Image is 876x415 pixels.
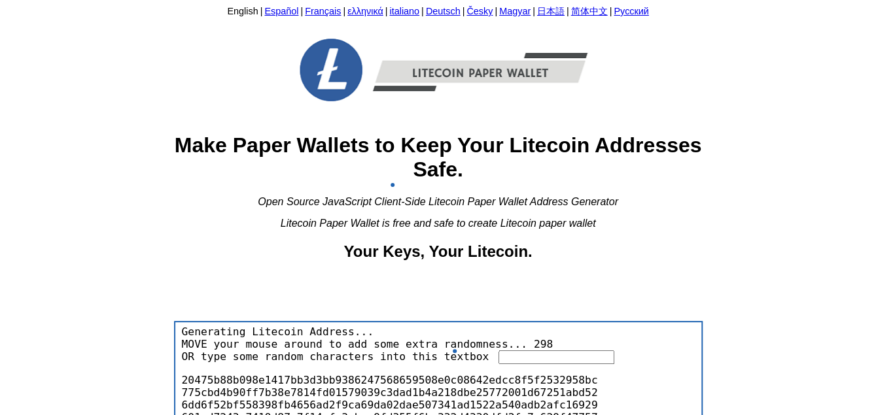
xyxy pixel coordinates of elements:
div: Open Source JavaScript Client-Side Litecoin Paper Wallet Address Generator [174,196,703,208]
h2: Your Keys, Your Litecoin. [174,242,703,261]
span: MOVE your mouse around to add some extra randomness... [179,335,531,350]
a: English [227,6,258,16]
a: Deutsch [426,6,461,16]
a: 简体中文 [570,6,607,16]
span: 298 [531,335,556,350]
a: Česky [466,6,493,16]
a: Magyar [499,6,531,16]
a: Español [264,6,298,16]
div: | | | | | | | | | | [174,5,703,21]
span: Generating Litecoin Address... [179,322,377,338]
span: OR type some random characters into this textbox [179,347,493,363]
a: 日本語 [537,6,565,16]
a: Français [305,6,341,16]
a: ελληνικά [347,6,383,16]
img: Free-Litecoin-Paper-Wallet [262,23,615,117]
a: italiano [389,6,419,16]
div: Litecoin Paper Wallet is free and safe to create Litecoin paper wallet [174,218,703,229]
a: Русский [614,6,648,16]
h1: Make Paper Wallets to Keep Your Litecoin Addresses Safe. [174,133,703,182]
